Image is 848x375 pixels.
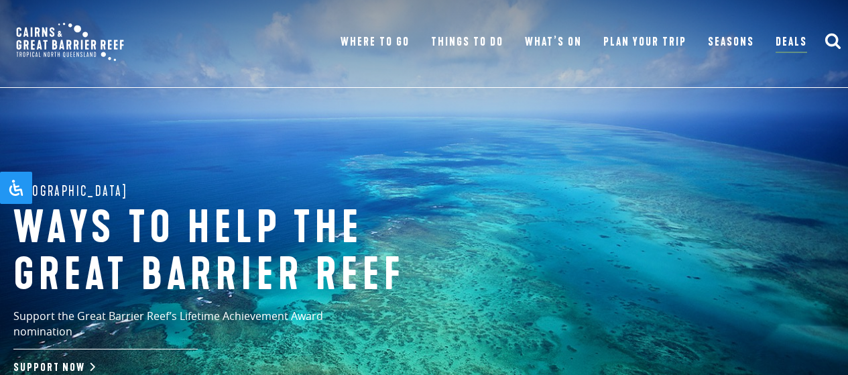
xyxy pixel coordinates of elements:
[13,205,456,299] h1: Ways to help the great barrier reef
[8,180,24,196] svg: Open Accessibility Panel
[341,33,410,52] a: Where To Go
[13,309,382,350] p: Support the Great Barrier Reef’s Lifetime Achievement Award nomination
[603,33,687,52] a: Plan Your Trip
[431,33,503,52] a: Things To Do
[13,180,128,202] span: [GEOGRAPHIC_DATA]
[708,33,754,52] a: Seasons
[776,33,807,53] a: Deals
[13,361,93,374] a: Support Now
[525,33,582,52] a: What’s On
[7,13,133,70] img: CGBR-TNQ_dual-logo.svg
